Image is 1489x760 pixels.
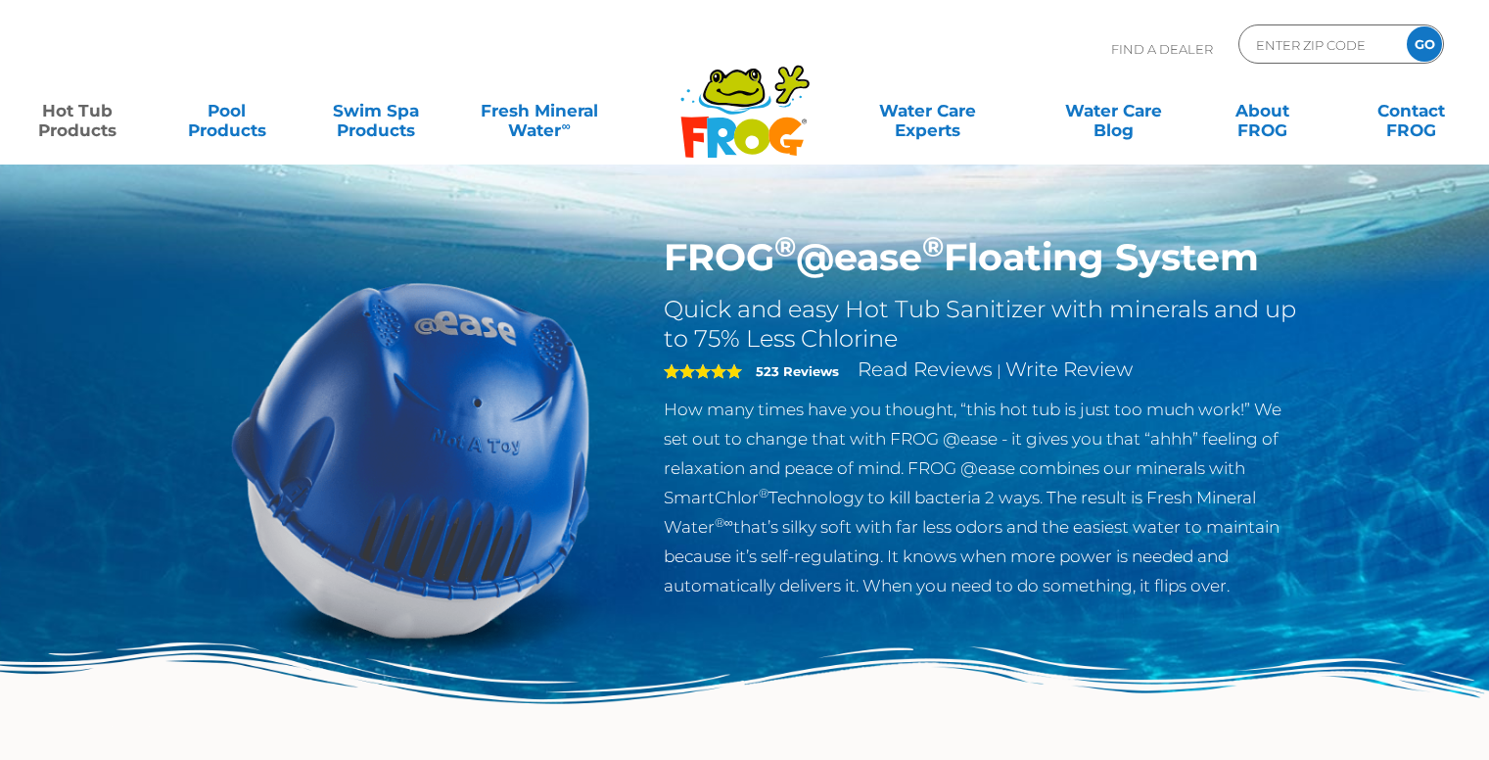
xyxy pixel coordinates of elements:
[1354,91,1469,130] a: ContactFROG
[168,91,284,130] a: PoolProducts
[1005,357,1133,381] a: Write Review
[1055,91,1171,130] a: Water CareBlog
[664,395,1303,600] p: How many times have you thought, “this hot tub is just too much work!” We set out to change that ...
[833,91,1022,130] a: Water CareExperts
[997,361,1001,380] span: |
[756,363,839,379] strong: 523 Reviews
[20,91,135,130] a: Hot TubProducts
[1204,91,1320,130] a: AboutFROG
[1111,24,1213,73] p: Find A Dealer
[664,295,1303,354] h2: Quick and easy Hot Tub Sanitizer with minerals and up to 75% Less Chlorine
[561,119,570,133] sup: ∞
[664,235,1303,280] h1: FROG @ease Floating System
[715,515,733,530] sup: ®∞
[467,91,612,130] a: Fresh MineralWater∞
[318,91,434,130] a: Swim SpaProducts
[664,363,742,379] span: 5
[759,486,768,500] sup: ®
[774,229,796,263] sup: ®
[1407,26,1442,62] input: GO
[670,39,820,159] img: Frog Products Logo
[858,357,993,381] a: Read Reviews
[922,229,944,263] sup: ®
[187,235,635,684] img: hot-tub-product-atease-system.png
